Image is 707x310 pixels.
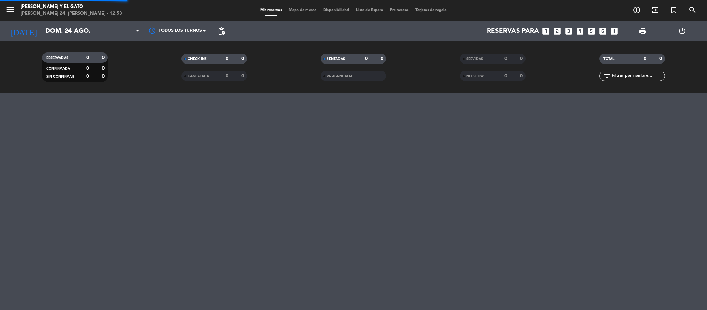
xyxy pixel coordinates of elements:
span: SERVIDAS [466,57,483,61]
i: exit_to_app [651,6,659,14]
i: looks_two [553,27,562,36]
strong: 0 [241,56,245,61]
span: Lista de Espera [353,8,386,12]
i: turned_in_not [670,6,678,14]
div: LOG OUT [662,21,702,41]
span: Reservas para [487,27,539,35]
span: NO SHOW [466,75,484,78]
strong: 0 [86,74,89,79]
strong: 0 [86,55,89,60]
i: looks_one [541,27,550,36]
strong: 0 [504,74,507,78]
span: Disponibilidad [320,8,353,12]
strong: 0 [520,56,524,61]
strong: 0 [659,56,664,61]
i: menu [5,4,16,14]
i: looks_5 [587,27,596,36]
input: Filtrar por nombre... [611,72,665,80]
strong: 0 [102,74,106,79]
strong: 0 [102,66,106,71]
span: Pre-acceso [386,8,412,12]
i: arrow_drop_down [64,27,72,35]
strong: 0 [226,74,228,78]
span: RE AGENDADA [327,75,352,78]
span: SIN CONFIRMAR [46,75,74,78]
strong: 0 [520,74,524,78]
span: SENTADAS [327,57,345,61]
strong: 0 [365,56,368,61]
i: [DATE] [5,23,42,39]
i: power_settings_new [678,27,686,35]
span: CANCELADA [188,75,209,78]
span: print [639,27,647,35]
i: add_circle_outline [632,6,641,14]
i: add_box [610,27,619,36]
strong: 0 [241,74,245,78]
i: looks_3 [564,27,573,36]
button: menu [5,4,16,17]
i: filter_list [603,72,611,80]
i: search [688,6,697,14]
div: [PERSON_NAME] y El Gato [21,3,122,10]
span: Mis reservas [257,8,285,12]
strong: 0 [504,56,507,61]
strong: 0 [86,66,89,71]
span: RESERVADAS [46,56,68,60]
strong: 0 [226,56,228,61]
span: Mapa de mesas [285,8,320,12]
strong: 0 [102,55,106,60]
i: looks_6 [598,27,607,36]
span: TOTAL [603,57,614,61]
strong: 0 [644,56,646,61]
span: CHECK INS [188,57,207,61]
div: [PERSON_NAME] 24. [PERSON_NAME] - 12:53 [21,10,122,17]
strong: 0 [381,56,385,61]
span: pending_actions [217,27,226,35]
span: Tarjetas de regalo [412,8,450,12]
span: CONFIRMADA [46,67,70,70]
i: looks_4 [576,27,585,36]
